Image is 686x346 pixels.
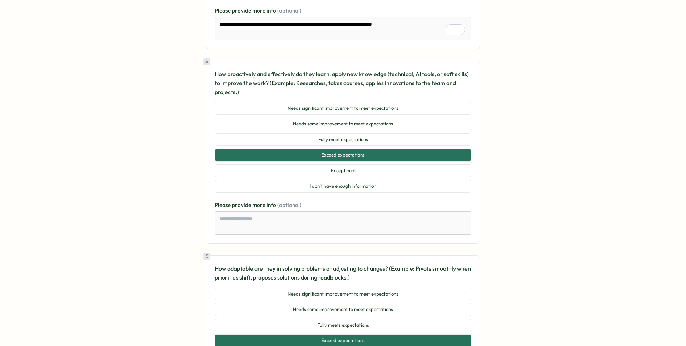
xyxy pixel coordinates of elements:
[215,102,471,115] button: Needs significant improvement to meet expectations
[277,202,302,208] span: (optional)
[232,7,252,14] span: provide
[215,303,471,316] button: Needs some improvement to meet expectations
[215,70,471,96] p: How proactively and effectively do they learn, apply new knowledge (technical, AI tools, or soft ...
[215,17,471,40] textarea: To enrich screen reader interactions, please activate Accessibility in Grammarly extension settings
[215,180,471,193] button: I don't have enough information
[267,202,277,208] span: info
[203,253,210,260] div: 5
[215,164,471,177] button: Exceptional
[252,202,267,208] span: more
[215,133,471,146] button: Fully meet expectations
[215,264,471,282] p: How adaptable are they in solving problems or adjusting to changes? (Example: Pivots smoothly whe...
[267,7,277,14] span: info
[215,118,471,130] button: Needs some improvement to meet expectations
[232,202,252,208] span: provide
[215,319,471,332] button: Fully meets expectations
[277,7,302,14] span: (optional)
[252,7,267,14] span: more
[215,288,471,301] button: Needs significant improvement to meet expectations
[203,58,210,65] div: 4
[215,7,232,14] span: Please
[215,149,471,162] button: Exceed expectations
[215,202,232,208] span: Please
